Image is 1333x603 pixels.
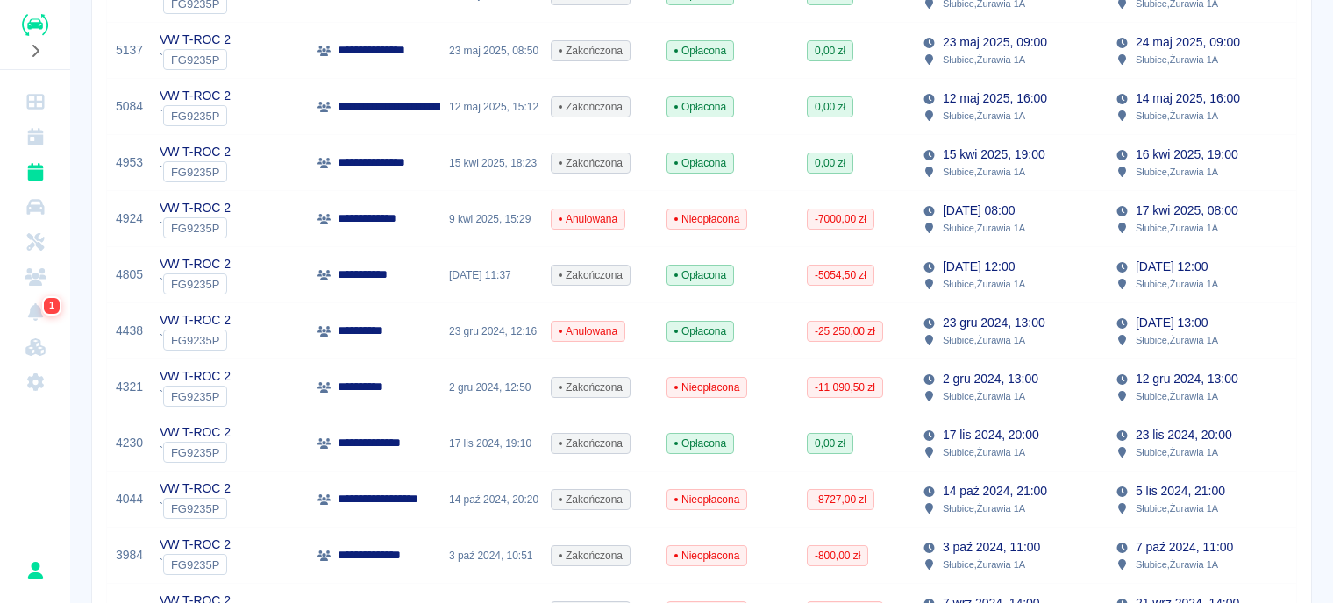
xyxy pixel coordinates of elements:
span: Anulowana [552,323,624,339]
p: VW T-ROC 2 [160,255,231,273]
span: Opłacona [667,155,733,171]
p: 12 gru 2024, 13:00 [1136,370,1238,388]
span: -7000,00 zł [808,211,873,227]
div: 23 gru 2024, 12:16 [440,303,542,359]
a: 4321 [116,378,143,396]
span: Zakończona [552,380,630,395]
span: Nieopłacona [667,548,746,564]
p: 15 kwi 2025, 19:00 [943,145,1045,164]
p: Słubice , Żurawia 1A [1136,276,1218,292]
span: FG9235P [164,502,226,515]
p: 24 maj 2025, 09:00 [1136,33,1240,52]
span: Zakończona [552,43,630,59]
a: Kalendarz [7,119,63,154]
div: 2 gru 2024, 12:50 [440,359,542,415]
span: 0,00 zł [808,99,852,115]
p: VW T-ROC 2 [160,367,231,386]
span: Opłacona [667,267,733,283]
span: 0,00 zł [808,43,852,59]
div: 17 lis 2024, 19:10 [440,415,542,472]
p: Słubice , Żurawia 1A [1136,557,1218,572]
div: 3 paź 2024, 10:51 [440,528,542,584]
p: 7 paź 2024, 11:00 [1136,538,1233,557]
span: Zakończona [552,99,630,115]
span: Opłacona [667,43,733,59]
p: VW T-ROC 2 [160,423,231,442]
p: Słubice , Żurawia 1A [1136,388,1218,404]
p: Słubice , Żurawia 1A [943,557,1025,572]
div: ` [160,217,231,238]
button: Rozwiń nawigację [22,39,48,62]
a: 4953 [116,153,143,172]
div: ` [160,442,231,463]
div: 23 maj 2025, 08:50 [440,23,542,79]
div: ` [160,161,231,182]
p: Słubice , Żurawia 1A [943,108,1025,124]
p: Słubice , Żurawia 1A [943,500,1025,516]
span: -11 090,50 zł [808,380,882,395]
p: VW T-ROC 2 [160,143,231,161]
p: Słubice , Żurawia 1A [943,276,1025,292]
span: 0,00 zł [808,436,852,451]
p: VW T-ROC 2 [160,479,231,498]
div: ` [160,273,231,294]
p: 14 maj 2025, 16:00 [1136,89,1240,108]
p: 16 kwi 2025, 19:00 [1136,145,1238,164]
p: Słubice , Żurawia 1A [1136,500,1218,516]
p: Słubice , Żurawia 1A [1136,52,1218,67]
p: Słubice , Żurawia 1A [1136,220,1218,236]
p: 17 lis 2024, 20:00 [943,426,1039,444]
a: Powiadomienia [7,294,63,330]
p: Słubice , Żurawia 1A [1136,444,1218,460]
a: Klienci [7,259,63,294]
span: Zakończona [552,267,630,283]
span: FG9235P [164,390,226,403]
a: Flota [7,189,63,224]
div: ` [160,554,231,575]
span: FG9235P [164,166,226,179]
a: 3984 [116,546,143,564]
a: 4805 [116,266,143,284]
p: VW T-ROC 2 [160,31,231,49]
p: Słubice , Żurawia 1A [943,164,1025,180]
p: VW T-ROC 2 [160,87,231,105]
a: 4230 [116,434,143,452]
p: Słubice , Żurawia 1A [943,220,1025,236]
span: FG9235P [164,278,226,291]
div: ` [160,386,231,407]
p: VW T-ROC 2 [160,536,231,554]
p: [DATE] 12:00 [943,258,1015,276]
span: FG9235P [164,110,226,123]
div: ` [160,498,231,519]
a: 5137 [116,41,143,60]
span: FG9235P [164,53,226,67]
div: ` [160,330,231,351]
span: FG9235P [164,334,226,347]
p: Słubice , Żurawia 1A [943,388,1025,404]
a: Widget WWW [7,330,63,365]
a: 5084 [116,97,143,116]
p: Słubice , Żurawia 1A [1136,108,1218,124]
p: 17 kwi 2025, 08:00 [1136,202,1238,220]
span: FG9235P [164,558,226,571]
span: 0,00 zł [808,155,852,171]
span: Nieopłacona [667,492,746,507]
img: Renthelp [22,14,48,36]
p: Słubice , Żurawia 1A [1136,164,1218,180]
p: 23 maj 2025, 09:00 [943,33,1047,52]
span: Opłacona [667,436,733,451]
p: 5 lis 2024, 21:00 [1136,482,1225,500]
span: 1 [46,297,58,315]
a: Serwisy [7,224,63,259]
span: Opłacona [667,99,733,115]
button: Rafał Płaza [17,552,53,589]
span: Nieopłacona [667,380,746,395]
div: 12 maj 2025, 15:12 [440,79,542,135]
span: Zakończona [552,436,630,451]
p: 3 paź 2024, 11:00 [943,538,1040,557]
a: 4044 [116,490,143,508]
p: 2 gru 2024, 13:00 [943,370,1038,388]
div: 14 paź 2024, 20:20 [440,472,542,528]
span: Nieopłacona [667,211,746,227]
p: 12 maj 2025, 16:00 [943,89,1047,108]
